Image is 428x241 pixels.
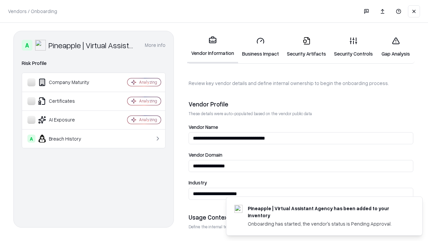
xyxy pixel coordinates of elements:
div: Risk Profile [22,59,166,67]
div: Analyzing [139,98,157,104]
div: A [27,135,35,143]
div: A [22,40,32,51]
a: Security Controls [330,31,377,63]
p: Vendors / Onboarding [8,8,57,15]
a: Business Impact [238,31,283,63]
label: Vendor Domain [189,152,413,157]
div: Vendor Profile [189,100,413,108]
a: Security Artifacts [283,31,330,63]
div: Pineapple | Virtual Assistant Agency [48,40,137,51]
div: Analyzing [139,117,157,123]
a: Gap Analysis [377,31,415,63]
button: More info [145,39,166,51]
div: Onboarding has started, the vendor's status is Pending Approval. [248,220,406,227]
div: Certificates [27,97,107,105]
label: Industry [189,180,413,185]
div: Breach History [27,135,107,143]
img: Pineapple | Virtual Assistant Agency [35,40,46,51]
a: Vendor Information [187,31,238,63]
p: These details were auto-populated based on the vendor public data [189,111,413,116]
div: AI Exposure [27,116,107,124]
div: Analyzing [139,79,157,85]
label: Vendor Name [189,125,413,130]
div: Company Maturity [27,78,107,86]
div: Usage Context [189,213,413,221]
img: trypineapple.com [234,205,242,213]
p: Define the internal team and reason for using this vendor. This helps assess business relevance a... [189,224,413,230]
p: Review key vendor details and define internal ownership to begin the onboarding process. [189,80,413,87]
div: Pineapple | Virtual Assistant Agency has been added to your inventory [248,205,406,219]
